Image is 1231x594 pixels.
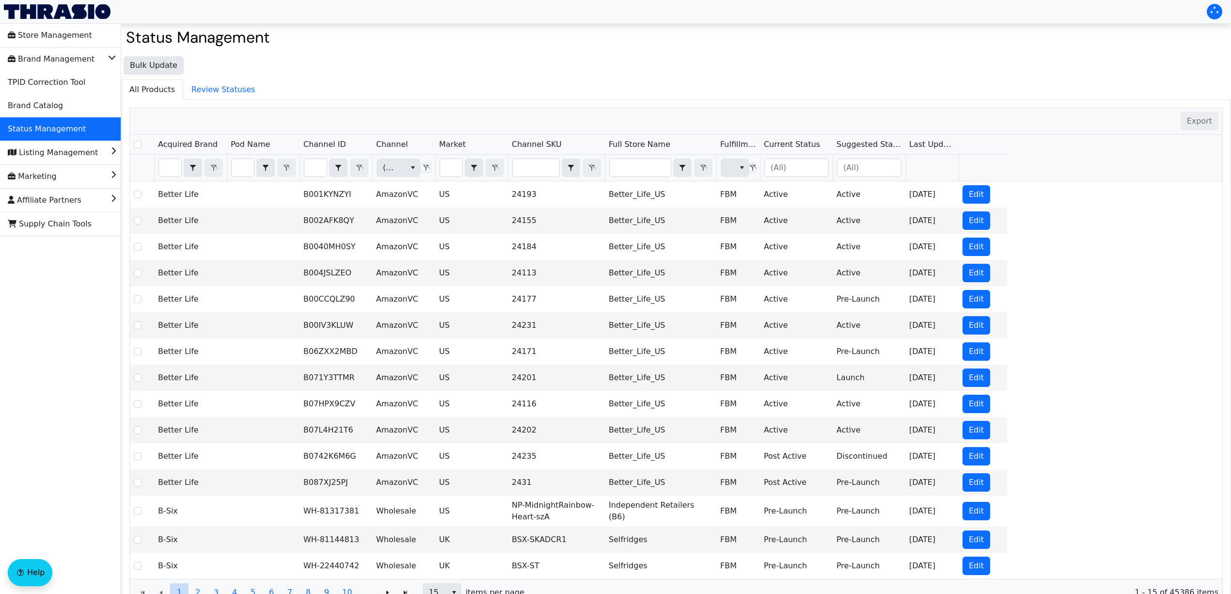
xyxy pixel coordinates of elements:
td: FBM [716,312,760,338]
td: B-Six [154,496,227,527]
span: Edit [969,534,984,546]
span: Choose Operator [256,159,275,177]
td: [DATE] [905,338,959,365]
td: Active [760,365,833,391]
span: Choose Operator [184,159,202,177]
td: Wholesale [372,527,435,553]
td: UK [435,527,508,553]
td: B06ZXX2MBD [300,338,372,365]
span: Choose Operator [465,159,483,177]
td: Better Life [154,391,227,417]
th: Filter [833,155,905,181]
td: US [435,312,508,338]
input: Select Row [134,536,142,544]
button: Edit [963,316,990,335]
button: Edit [963,473,990,492]
span: Bulk Update [130,60,177,71]
td: B-Six [154,527,227,553]
td: Better Life [154,417,227,443]
span: Status Management [8,121,86,137]
td: US [435,338,508,365]
span: All Products [122,80,183,99]
td: 24202 [508,417,605,443]
td: B002AFK8QY [300,208,372,234]
span: Current Status [764,139,820,150]
input: Select Row [134,217,142,225]
td: Better_Life_US [605,286,716,312]
td: Better Life [154,469,227,496]
td: US [435,286,508,312]
span: Edit [969,346,984,357]
td: 24231 [508,312,605,338]
span: TPID Correction Tool [8,75,85,90]
td: Better_Life_US [605,417,716,443]
span: Channel SKU [512,139,562,150]
input: Select Row [134,191,142,198]
input: Select Row [134,479,142,486]
td: Active [760,391,833,417]
input: Select Row [134,507,142,515]
span: Edit [969,398,984,410]
td: AmazonVC [372,391,435,417]
span: Acquired Brand [158,139,218,150]
td: 24201 [508,365,605,391]
td: Pre-Launch [833,286,905,312]
span: Market [439,139,466,150]
button: Edit [963,557,990,575]
button: select [330,159,347,177]
td: Active [760,208,833,234]
td: US [435,234,508,260]
input: Select Row [134,321,142,329]
td: FBM [716,496,760,527]
td: [DATE] [905,208,959,234]
button: Edit [963,447,990,466]
button: Edit [963,264,990,282]
button: Edit [963,502,990,520]
td: AmazonVC [372,234,435,260]
input: Filter [513,159,559,177]
span: Edit [969,424,984,436]
span: Review Statuses [184,80,263,99]
td: Post Active [760,469,833,496]
button: select [735,159,749,177]
span: Channel ID [303,139,346,150]
span: Brand Catalog [8,98,63,113]
td: BSX-ST [508,553,605,579]
td: Better Life [154,286,227,312]
span: Store Management [8,28,92,43]
td: AmazonVC [372,181,435,208]
span: Listing Management [8,145,98,161]
td: Pre-Launch [760,553,833,579]
td: B00CCQLZ90 [300,286,372,312]
td: FBM [716,181,760,208]
td: Active [833,260,905,286]
td: Better_Life_US [605,443,716,469]
input: Select Row [134,269,142,277]
td: AmazonVC [372,208,435,234]
td: [DATE] [905,391,959,417]
button: Edit [963,185,990,204]
td: AmazonVC [372,469,435,496]
span: Marketing [8,169,57,184]
span: Suggested Status [836,139,901,150]
th: Filter [227,155,300,181]
td: Active [833,181,905,208]
td: Pre-Launch [833,527,905,553]
td: [DATE] [905,312,959,338]
button: select [406,159,420,177]
th: Filter [508,155,605,181]
input: Select Row [134,562,142,570]
td: [DATE] [905,365,959,391]
td: US [435,417,508,443]
input: Filter [159,159,181,177]
span: Edit [969,560,984,572]
td: 2431 [508,469,605,496]
td: B001KYNZYI [300,181,372,208]
button: Edit [963,211,990,230]
button: Edit [963,395,990,413]
td: Wholesale [372,553,435,579]
td: US [435,181,508,208]
span: Edit [969,505,984,517]
td: Selfridges [605,527,716,553]
td: Better Life [154,181,227,208]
